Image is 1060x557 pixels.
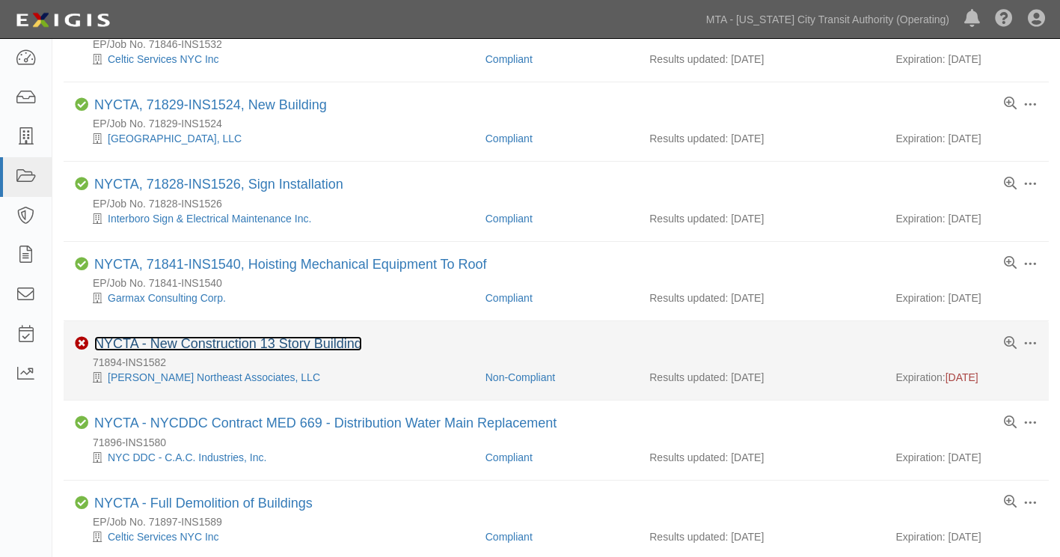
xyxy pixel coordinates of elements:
a: Garmax Consulting Corp. [108,292,226,304]
a: [GEOGRAPHIC_DATA], LLC [108,133,242,144]
a: [PERSON_NAME] Northeast Associates, LLC [108,371,320,383]
i: Help Center - Complianz [995,10,1013,28]
div: Expiration: [DATE] [896,450,1038,465]
a: View results summary [1004,416,1017,430]
a: View results summary [1004,257,1017,270]
div: NYCTA - Full Demolition of Buildings [94,496,313,512]
a: Compliant [485,53,533,65]
div: Garmax Consulting Corp. [75,290,474,305]
div: EP/Job No. 71829-INS1524 [75,116,1049,131]
div: Celtic Services NYC Inc [75,52,474,67]
a: Compliant [485,133,533,144]
a: View results summary [1004,496,1017,509]
div: Results updated: [DATE] [649,131,873,146]
i: Compliant [75,496,88,510]
a: Compliant [485,213,533,225]
div: EP/Job No. 71828-INS1526 [75,196,1049,211]
div: NYCTA - New Construction 13 Story Building [94,336,362,353]
a: Celtic Services NYC Inc [108,53,219,65]
a: NYCTA - New Construction 13 Story Building [94,336,362,351]
a: NYCTA, 71841-INS1540, Hoisting Mechanical Equipment To Roof [94,257,487,272]
i: Non-Compliant [75,337,88,350]
a: View results summary [1004,337,1017,350]
div: Celtic Services NYC Inc [75,529,474,544]
div: NYCTA, 71829-INS1524, New Building [94,97,327,114]
a: NYC DDC - C.A.C. Industries, Inc. [108,451,266,463]
div: NYCTA - NYCDDC Contract MED 669 - Distribution Water Main Replacement [94,416,557,432]
div: Sisca Northeast Associates, LLC [75,370,474,385]
div: Results updated: [DATE] [649,290,873,305]
div: 71896-INS1580 [75,435,1049,450]
div: 71894-INS1582 [75,355,1049,370]
i: Compliant [75,98,88,112]
a: Interboro Sign & Electrical Maintenance Inc. [108,213,311,225]
div: NYCTA, 71841-INS1540, Hoisting Mechanical Equipment To Roof [94,257,487,273]
a: View results summary [1004,177,1017,191]
div: Results updated: [DATE] [649,450,873,465]
a: NYCTA, 71828-INS1526, Sign Installation [94,177,343,192]
div: EP/Job No. 71897-INS1589 [75,514,1049,529]
div: Expiration: [DATE] [896,52,1038,67]
a: Non-Compliant [485,371,555,383]
div: NYCTA, 71828-INS1526, Sign Installation [94,177,343,193]
div: Expiration: [DATE] [896,529,1038,544]
div: Results updated: [DATE] [649,211,873,226]
div: Results updated: [DATE] [649,529,873,544]
div: Interboro Sign & Electrical Maintenance Inc. [75,211,474,226]
a: Compliant [485,531,533,543]
div: Court Square 45th Ave, LLC [75,131,474,146]
i: Compliant [75,258,88,271]
a: View results summary [1004,97,1017,111]
a: Celtic Services NYC Inc [108,531,219,543]
div: EP/Job No. 71841-INS1540 [75,276,1049,290]
div: Expiration: [DATE] [896,290,1038,305]
div: Expiration: [DATE] [896,211,1038,226]
a: NYCTA - Full Demolition of Buildings [94,496,313,511]
a: Compliant [485,451,533,463]
div: NYC DDC - C.A.C. Industries, Inc. [75,450,474,465]
i: Compliant [75,416,88,430]
div: Results updated: [DATE] [649,52,873,67]
a: MTA - [US_STATE] City Transit Authority (Operating) [699,4,957,34]
a: NYCTA, 71829-INS1524, New Building [94,97,327,112]
div: EP/Job No. 71846-INS1532 [75,37,1049,52]
div: Expiration: [896,370,1038,385]
a: Compliant [485,292,533,304]
img: logo-5460c22ac91f19d4615b14bd174203de0afe785f0fc80cf4dbbc73dc1793850b.png [11,7,114,34]
a: NYCTA - NYCDDC Contract MED 669 - Distribution Water Main Replacement [94,416,557,430]
div: Results updated: [DATE] [649,370,873,385]
i: Compliant [75,177,88,191]
div: Expiration: [DATE] [896,131,1038,146]
span: [DATE] [946,371,978,383]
